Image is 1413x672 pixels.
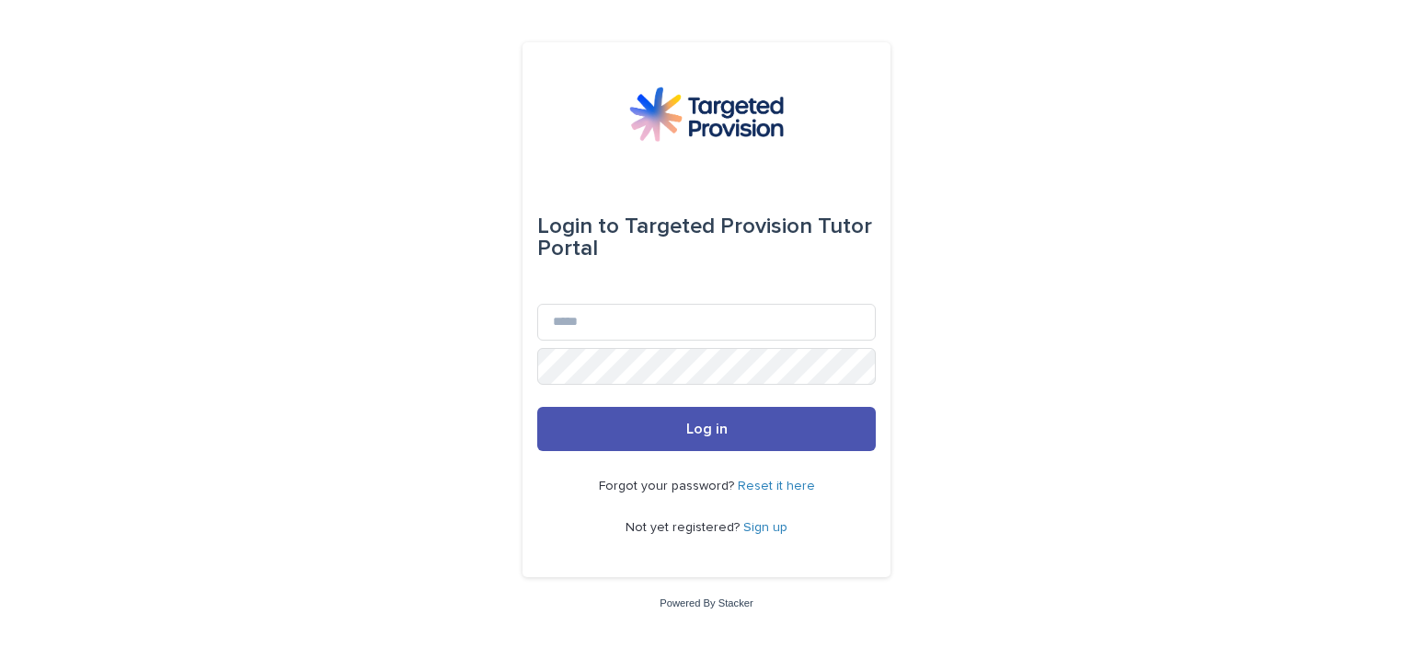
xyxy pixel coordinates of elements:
a: Powered By Stacker [660,597,752,608]
a: Sign up [743,521,787,534]
img: M5nRWzHhSzIhMunXDL62 [629,87,784,142]
div: Targeted Provision Tutor Portal [537,201,876,274]
span: Not yet registered? [626,521,743,534]
span: Log in [686,422,728,436]
a: Reset it here [738,480,815,492]
span: Login to [537,215,619,238]
span: Forgot your password? [599,480,738,492]
button: Log in [537,407,876,451]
